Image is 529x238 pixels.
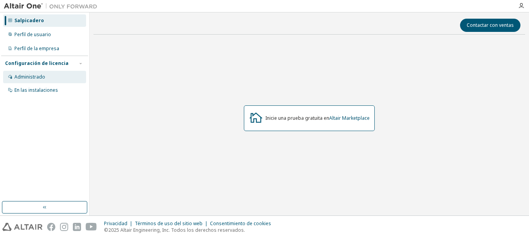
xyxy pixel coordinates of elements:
img: youtube.svg [86,223,97,231]
a: Altair Marketplace [329,115,370,121]
p: © [104,227,276,233]
img: facebook.svg [47,223,55,231]
img: Altair Uno [4,2,101,10]
div: Perfil de usuario [14,31,51,38]
font: 2025 Altair Engineering, Inc. Todos los derechos reservados. [108,227,245,233]
button: Contactar con ventas [460,19,520,32]
div: Configuración de licencia [5,60,69,66]
div: Administrado [14,74,45,80]
div: Consentimiento de cookies [210,220,276,227]
div: Salpicadero [14,17,44,24]
div: Perfil de la empresa [14,45,59,52]
div: Inicie una prueba gratuita en [265,115,370,121]
img: altair_logo.svg [2,223,42,231]
img: linkedin.svg [73,223,81,231]
div: En las instalaciones [14,87,58,93]
div: Privacidad [104,220,135,227]
img: instagram.svg [60,223,68,231]
div: Términos de uso del sitio web [135,220,210,227]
